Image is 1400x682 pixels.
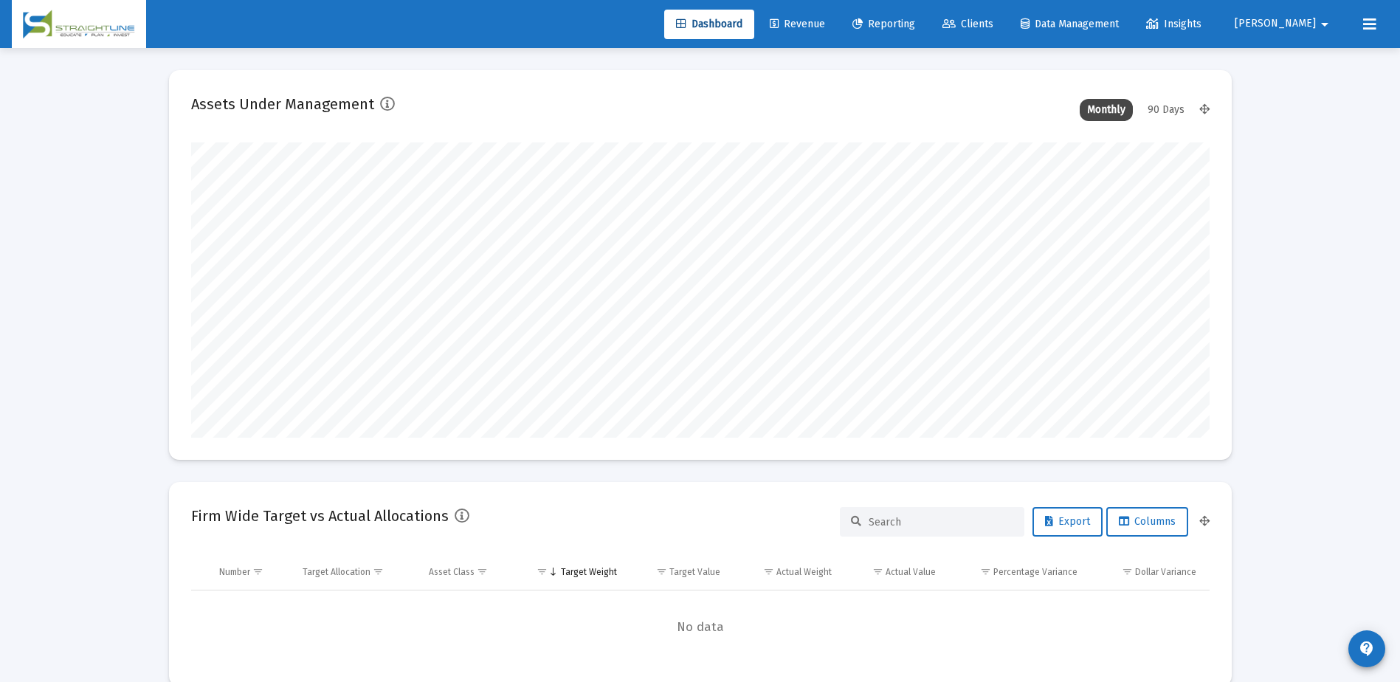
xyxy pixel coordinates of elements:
div: 90 Days [1140,99,1192,121]
td: Column Actual Weight [731,554,841,590]
td: Column Target Value [627,554,731,590]
button: Export [1032,507,1103,537]
span: Insights [1146,18,1201,30]
span: Show filter options for column 'Number' [252,566,263,577]
a: Dashboard [664,10,754,39]
div: Target Allocation [303,566,370,578]
span: Show filter options for column 'Target Weight' [537,566,548,577]
div: Dollar Variance [1135,566,1196,578]
span: Show filter options for column 'Target Value' [656,566,667,577]
a: Reporting [841,10,927,39]
div: Target Weight [561,566,617,578]
td: Column Target Weight [517,554,627,590]
a: Clients [931,10,1005,39]
div: Actual Value [886,566,936,578]
div: Asset Class [429,566,475,578]
td: Column Dollar Variance [1088,554,1209,590]
span: Revenue [770,18,825,30]
td: Column Number [209,554,293,590]
span: Data Management [1021,18,1119,30]
button: Columns [1106,507,1188,537]
td: Column Target Allocation [292,554,418,590]
a: Data Management [1009,10,1131,39]
h2: Firm Wide Target vs Actual Allocations [191,504,449,528]
div: Monthly [1080,99,1133,121]
div: Target Value [669,566,720,578]
span: Show filter options for column 'Target Allocation' [373,566,384,577]
button: [PERSON_NAME] [1217,9,1351,38]
img: Dashboard [23,10,135,39]
span: Show filter options for column 'Percentage Variance' [980,566,991,577]
span: Dashboard [676,18,742,30]
div: Number [219,566,250,578]
h2: Assets Under Management [191,92,374,116]
td: Column Asset Class [418,554,517,590]
a: Insights [1134,10,1213,39]
div: Data grid [191,554,1210,664]
span: Show filter options for column 'Asset Class' [477,566,488,577]
input: Search [869,516,1013,528]
div: Actual Weight [776,566,832,578]
span: Reporting [852,18,915,30]
span: Export [1045,515,1090,528]
td: Column Percentage Variance [946,554,1088,590]
mat-icon: contact_support [1358,640,1376,658]
div: Percentage Variance [993,566,1077,578]
td: Column Actual Value [842,554,946,590]
span: Clients [942,18,993,30]
span: No data [191,619,1210,635]
mat-icon: arrow_drop_down [1316,10,1334,39]
span: Show filter options for column 'Actual Value' [872,566,883,577]
span: Show filter options for column 'Actual Weight' [763,566,774,577]
span: [PERSON_NAME] [1235,18,1316,30]
span: Show filter options for column 'Dollar Variance' [1122,566,1133,577]
span: Columns [1119,515,1176,528]
a: Revenue [758,10,837,39]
